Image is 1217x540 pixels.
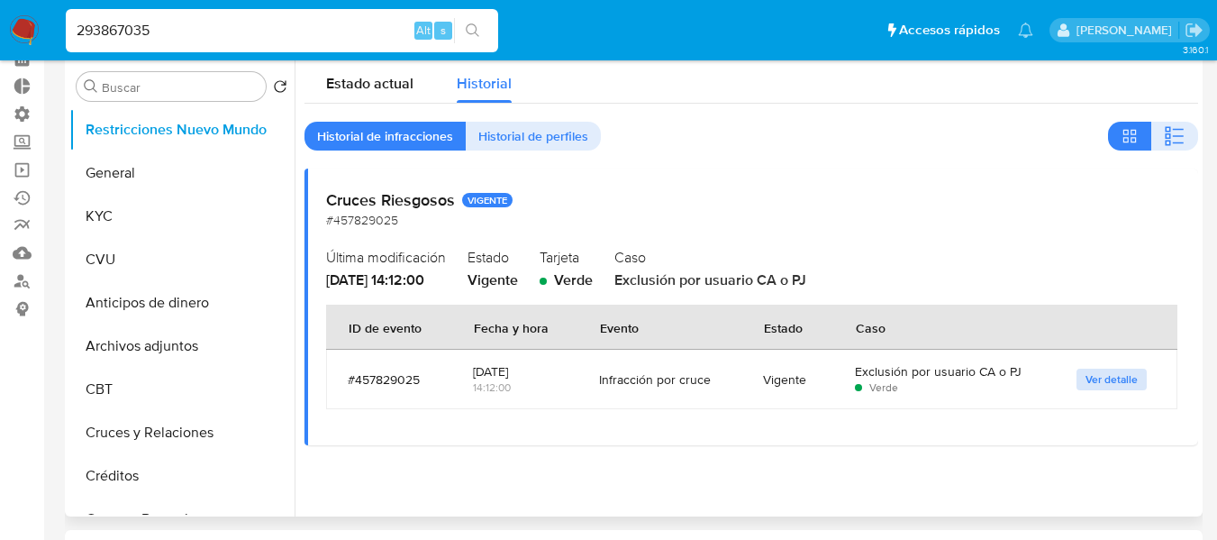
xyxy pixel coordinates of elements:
[69,454,295,498] button: Créditos
[69,325,295,368] button: Archivos adjuntos
[899,21,1000,40] span: Accesos rápidos
[69,195,295,238] button: KYC
[69,238,295,281] button: CVU
[1183,42,1208,57] span: 3.160.1
[454,18,491,43] button: search-icon
[84,79,98,94] button: Buscar
[69,151,295,195] button: General
[69,368,295,411] button: CBT
[69,411,295,454] button: Cruces y Relaciones
[273,79,287,99] button: Volver al orden por defecto
[102,79,259,96] input: Buscar
[1018,23,1033,38] a: Notificaciones
[69,281,295,325] button: Anticipos de dinero
[1185,21,1203,40] a: Salir
[1076,22,1178,39] p: zoe.breuer@mercadolibre.com
[440,22,446,39] span: s
[416,22,431,39] span: Alt
[69,108,295,151] button: Restricciones Nuevo Mundo
[66,19,498,42] input: Buscar usuario o caso...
